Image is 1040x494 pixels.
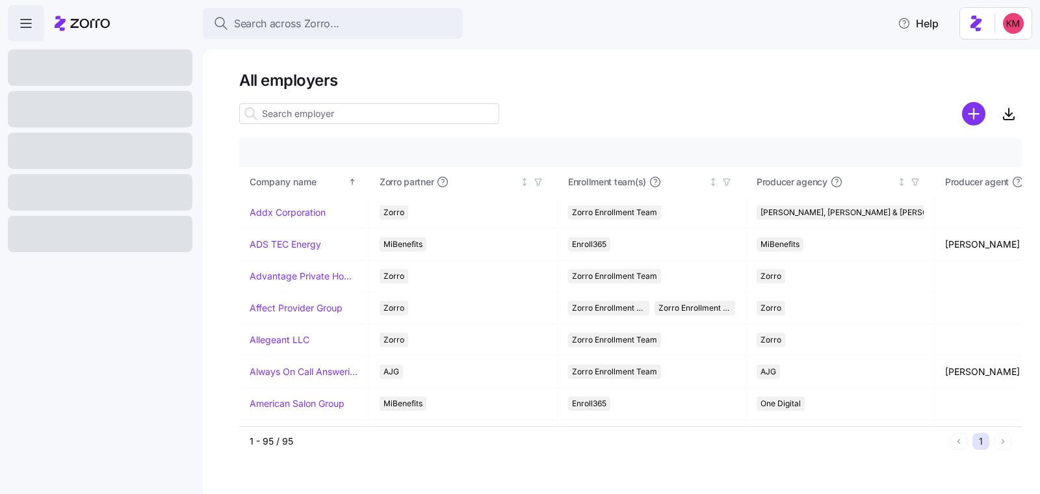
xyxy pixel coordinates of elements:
a: Advantage Private Home Care [250,270,358,283]
a: Allegeant LLC [250,333,309,346]
th: Zorro partnerNot sorted [369,167,558,197]
span: Search across Zorro... [234,16,339,32]
span: Zorro [383,205,404,220]
img: 8fbd33f679504da1795a6676107ffb9e [1003,13,1024,34]
div: 1 - 95 / 95 [250,435,945,448]
a: Always On Call Answering Service [250,365,358,378]
span: [PERSON_NAME], [PERSON_NAME] & [PERSON_NAME] [760,205,963,220]
span: MiBenefits [383,396,422,411]
a: ADS TEC Energy [250,238,321,251]
button: Search across Zorro... [203,8,463,39]
button: Next page [994,433,1011,450]
div: Company name [250,175,346,189]
span: MiBenefits [760,237,799,252]
span: Zorro [383,269,404,283]
span: Zorro Enrollment Team [572,365,657,379]
span: Zorro [383,301,404,315]
span: One Digital [760,396,801,411]
button: Previous page [950,433,967,450]
span: Zorro Enrollment Team [572,301,645,315]
h1: All employers [239,70,1022,90]
span: Zorro [760,333,781,347]
div: Sorted ascending [348,177,357,187]
span: Help [898,16,939,31]
a: American Salon Group [250,397,344,410]
th: Enrollment team(s)Not sorted [558,167,746,197]
svg: add icon [962,102,985,125]
span: Zorro Enrollment Team [572,333,657,347]
a: Addx Corporation [250,206,326,219]
span: Zorro Enrollment Team [572,269,657,283]
span: Zorro [383,333,404,347]
span: Producer agency [757,175,827,188]
span: Zorro Enrollment Team [572,205,657,220]
input: Search employer [239,103,499,124]
div: Not sorted [520,177,529,187]
span: AJG [760,365,776,379]
button: 1 [972,433,989,450]
span: Producer agent [945,175,1009,188]
span: Zorro [760,301,781,315]
th: Producer agencyNot sorted [746,167,935,197]
span: Zorro [760,269,781,283]
span: Enroll365 [572,396,606,411]
button: Help [887,10,949,36]
span: Zorro partner [380,175,434,188]
div: Not sorted [897,177,906,187]
span: Enroll365 [572,237,606,252]
th: Company nameSorted ascending [239,167,369,197]
span: Enrollment team(s) [568,175,646,188]
div: Not sorted [708,177,718,187]
span: Zorro Enrollment Experts [658,301,732,315]
a: Affect Provider Group [250,302,343,315]
span: AJG [383,365,399,379]
span: MiBenefits [383,237,422,252]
